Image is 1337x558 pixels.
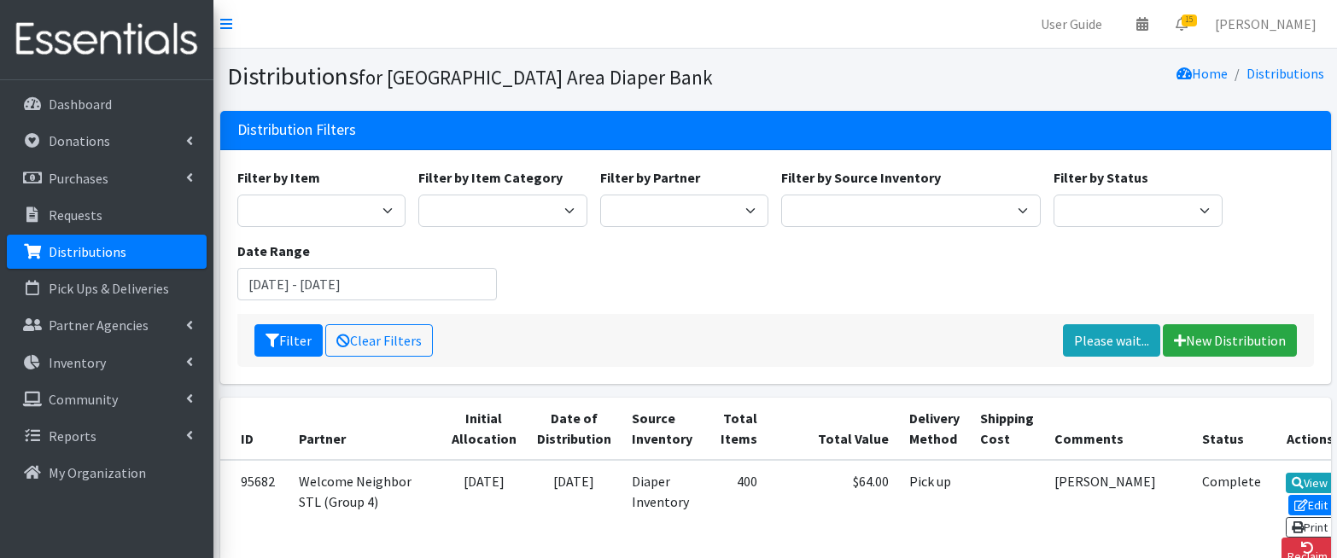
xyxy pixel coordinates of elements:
a: View [1286,473,1334,493]
p: Donations [49,132,110,149]
th: ID [220,398,289,460]
a: Distributions [1247,65,1324,82]
th: Delivery Method [899,398,970,460]
label: Date Range [237,241,310,261]
small: for [GEOGRAPHIC_DATA] Area Diaper Bank [359,65,713,90]
th: Date of Distribution [527,398,622,460]
p: Reports [49,427,96,445]
label: Filter by Item [237,167,320,188]
a: Inventory [7,346,207,380]
a: Clear Filters [325,324,433,357]
label: Filter by Item Category [418,167,563,188]
a: Community [7,382,207,416]
p: My Organization [49,464,146,481]
a: Dashboard [7,87,207,121]
a: Home [1176,65,1228,82]
a: User Guide [1027,7,1116,41]
label: Filter by Partner [600,167,700,188]
p: Pick Ups & Deliveries [49,280,169,297]
a: [PERSON_NAME] [1201,7,1330,41]
a: Reports [7,419,207,453]
a: Print [1286,517,1334,538]
th: Total Value [768,398,899,460]
th: Status [1192,398,1271,460]
a: Please wait... [1063,324,1160,357]
th: Total Items [703,398,768,460]
th: Comments [1044,398,1192,460]
span: 15 [1182,15,1197,26]
img: HumanEssentials [7,11,207,68]
p: Inventory [49,354,106,371]
th: Partner [289,398,441,460]
a: New Distribution [1163,324,1297,357]
a: Requests [7,198,207,232]
h3: Distribution Filters [237,121,356,139]
input: January 1, 2011 - December 31, 2011 [237,268,497,300]
p: Community [49,391,118,408]
a: 15 [1162,7,1201,41]
h1: Distributions [227,61,769,91]
a: Donations [7,124,207,158]
th: Source Inventory [622,398,703,460]
button: Filter [254,324,323,357]
a: Pick Ups & Deliveries [7,271,207,305]
label: Filter by Source Inventory [781,167,941,188]
p: Dashboard [49,96,112,113]
th: Initial Allocation [441,398,527,460]
p: Requests [49,206,102,224]
p: Partner Agencies [49,317,149,334]
a: Distributions [7,235,207,269]
a: Purchases [7,161,207,195]
a: Edit [1288,495,1334,515]
p: Distributions [49,243,126,260]
p: Purchases [49,170,108,187]
th: Shipping Cost [970,398,1044,460]
label: Filter by Status [1054,167,1148,188]
a: Partner Agencies [7,308,207,342]
a: My Organization [7,456,207,490]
